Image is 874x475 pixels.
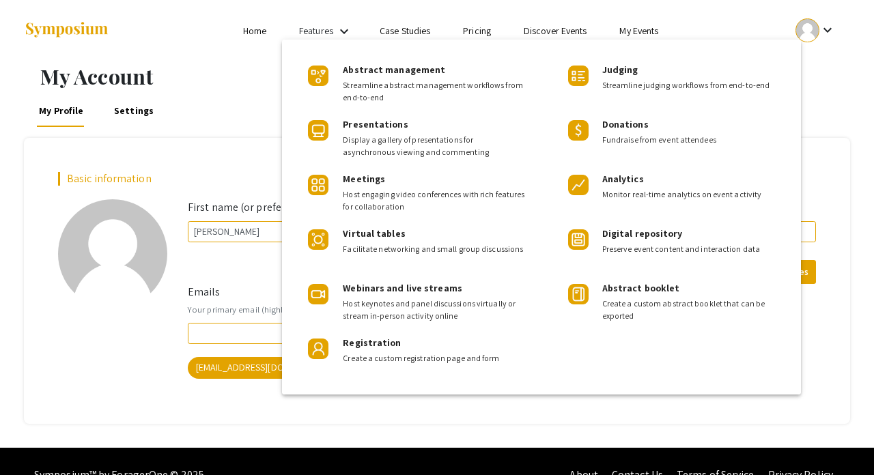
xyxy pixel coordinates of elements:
img: Product Icon [308,339,328,359]
img: Product Icon [308,120,328,141]
span: Presentations [343,118,408,130]
span: Preserve event content and interaction data [602,243,781,255]
span: Analytics [602,173,644,185]
span: Digital repository [602,227,683,240]
img: Product Icon [568,229,589,250]
span: Create a custom abstract booklet that can be exported [602,298,781,322]
span: Create a custom registration page and form [343,352,526,364]
span: Display a gallery of presentations for asynchronous viewing and commenting [343,134,526,158]
span: Fundraise from event attendees [602,134,781,146]
span: Monitor real-time analytics on event activity [602,188,781,201]
span: Webinars and live streams [343,282,462,294]
span: Facilitate networking and small group discussions [343,243,526,255]
span: Host keynotes and panel discussions virtually or stream in-person activity online [343,298,526,322]
span: Streamline judging workflows from end-to-end [602,79,781,91]
span: Abstract management [343,63,445,76]
img: Product Icon [308,175,328,195]
img: Product Icon [568,175,589,195]
span: Donations [602,118,649,130]
span: Meetings [343,173,385,185]
span: Streamline abstract management workflows from end-to-end [343,79,526,104]
img: Product Icon [308,229,328,250]
img: Product Icon [308,66,328,86]
span: Host engaging video conferences with rich features for collaboration [343,188,526,213]
span: Judging [602,63,638,76]
img: Product Icon [568,284,589,304]
span: Registration [343,336,401,349]
img: Product Icon [308,284,328,304]
span: Abstract booklet [602,282,680,294]
span: Virtual tables [343,227,405,240]
img: Product Icon [568,120,589,141]
img: Product Icon [568,66,589,86]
